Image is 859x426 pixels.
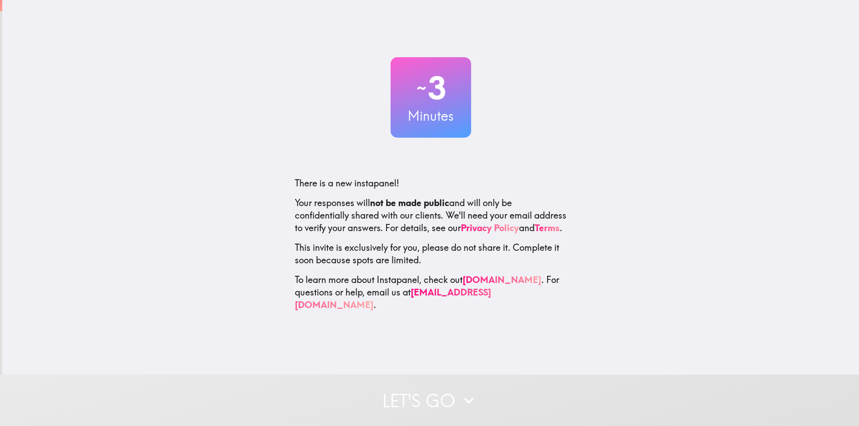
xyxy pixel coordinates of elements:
[391,70,471,106] h2: 3
[295,241,567,266] p: This invite is exclusively for you, please do not share it. Complete it soon because spots are li...
[463,274,541,285] a: [DOMAIN_NAME]
[535,222,560,233] a: Terms
[295,274,567,311] p: To learn more about Instapanel, check out . For questions or help, email us at .
[391,106,471,125] h3: Minutes
[295,287,491,310] a: [EMAIL_ADDRESS][DOMAIN_NAME]
[295,177,399,189] span: There is a new instapanel!
[295,197,567,234] p: Your responses will and will only be confidentially shared with our clients. We'll need your emai...
[370,197,449,208] b: not be made public
[461,222,519,233] a: Privacy Policy
[415,75,428,101] span: ~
